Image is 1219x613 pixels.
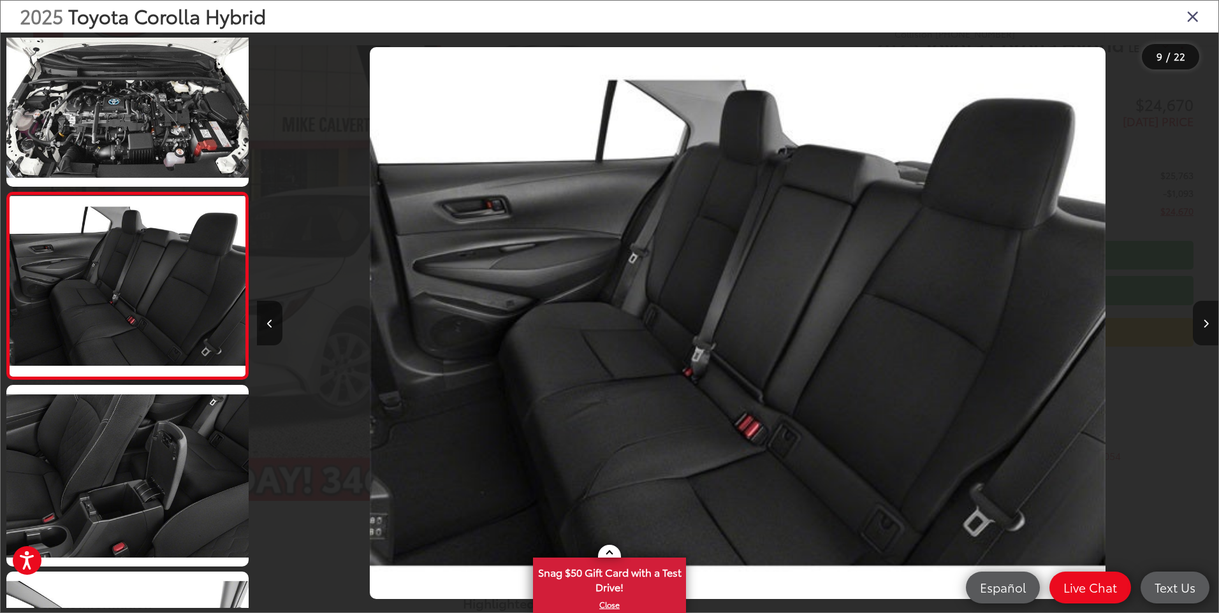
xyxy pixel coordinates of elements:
[68,2,266,29] span: Toyota Corolla Hybrid
[1157,49,1162,63] span: 9
[1165,52,1171,61] span: /
[534,559,685,598] span: Snag $50 Gift Card with a Test Drive!
[370,47,1106,599] img: 2025 Toyota Corolla Hybrid LE
[966,572,1040,603] a: Español
[20,2,63,29] span: 2025
[1193,301,1218,345] button: Next image
[1049,572,1131,603] a: Live Chat
[257,301,282,345] button: Previous image
[1057,579,1123,595] span: Live Chat
[974,579,1032,595] span: Español
[257,47,1218,599] div: 2025 Toyota Corolla Hybrid LE 8
[1141,572,1209,603] a: Text Us
[1148,579,1202,595] span: Text Us
[1186,8,1199,24] i: Close gallery
[7,196,247,376] img: 2025 Toyota Corolla Hybrid LE
[4,3,251,189] img: 2025 Toyota Corolla Hybrid LE
[1174,49,1185,63] span: 22
[4,383,251,568] img: 2025 Toyota Corolla Hybrid LE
